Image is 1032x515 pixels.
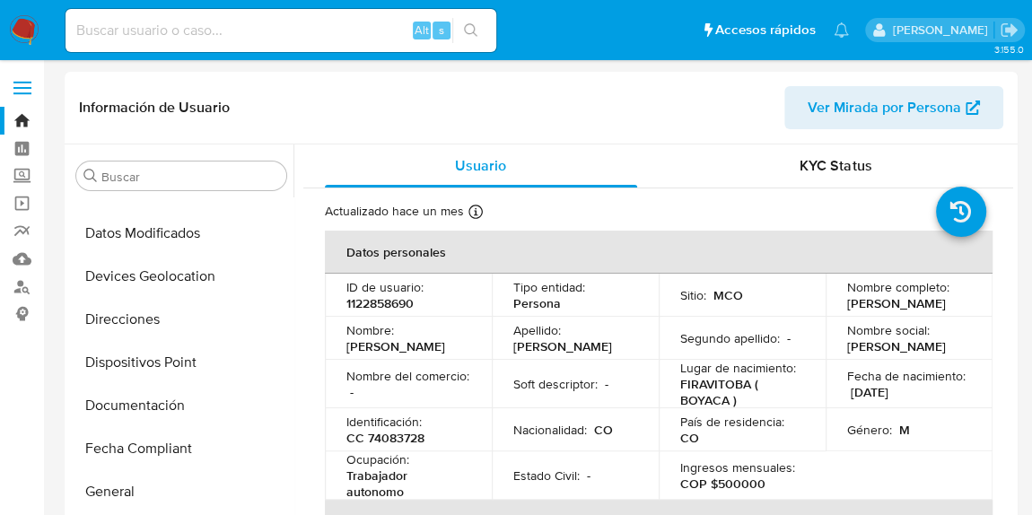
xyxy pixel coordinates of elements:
p: - [787,330,791,346]
p: Soft descriptor : [513,376,598,392]
span: Usuario [455,155,506,176]
p: Nombre del comercio : [346,368,469,384]
p: Trabajador autonomo [346,467,463,500]
p: - [605,376,608,392]
button: search-icon [452,18,489,43]
button: Dispositivos Point [69,341,293,384]
p: [PERSON_NAME] [847,295,946,311]
button: Documentación [69,384,293,427]
span: s [439,22,444,39]
span: Alt [415,22,429,39]
p: MCO [713,287,743,303]
button: Ver Mirada por Persona [784,86,1003,129]
a: Notificaciones [834,22,849,38]
p: Ingresos mensuales : [680,459,795,476]
p: CO [680,430,699,446]
p: COP $500000 [680,476,765,492]
p: Apellido : [513,322,561,338]
p: Nacionalidad : [513,422,587,438]
button: Buscar [83,169,98,183]
p: Nombre completo : [847,279,949,295]
p: Lugar de nacimiento : [680,360,796,376]
p: Identificación : [346,414,422,430]
p: [DATE] [851,384,888,400]
button: Direcciones [69,298,293,341]
p: CO [594,422,613,438]
p: 1122858690 [346,295,414,311]
p: Tipo entidad : [513,279,585,295]
th: Datos personales [325,231,993,274]
p: [PERSON_NAME] [847,338,946,354]
span: Accesos rápidos [715,21,816,39]
p: CC 74083728 [346,430,424,446]
p: Nombre : [346,322,394,338]
button: Datos Modificados [69,212,293,255]
p: Ocupación : [346,451,409,467]
p: Segundo apellido : [680,330,780,346]
button: Fecha Compliant [69,427,293,470]
button: Devices Geolocation [69,255,293,298]
p: [PERSON_NAME] [513,338,612,354]
p: [PERSON_NAME] [346,338,445,354]
p: M [899,422,910,438]
p: - [350,384,354,400]
span: Ver Mirada por Persona [808,86,961,129]
p: FIRAVITOBA ( BOYACA ) [680,376,797,408]
button: General [69,470,293,513]
input: Buscar [101,169,279,185]
p: País de residencia : [680,414,784,430]
p: Fecha de nacimiento : [847,368,966,384]
p: Nombre social : [847,322,930,338]
p: Persona [513,295,561,311]
p: ID de usuario : [346,279,424,295]
h1: Información de Usuario [79,99,230,117]
span: KYC Status [800,155,871,176]
p: Sitio : [680,287,706,303]
p: - [587,467,590,484]
p: Actualizado hace un mes [325,203,464,220]
p: Estado Civil : [513,467,580,484]
a: Salir [1000,21,1019,39]
p: leonardo.alvarezortiz@mercadolibre.com.co [892,22,993,39]
input: Buscar usuario o caso... [66,19,496,42]
p: Género : [847,422,892,438]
